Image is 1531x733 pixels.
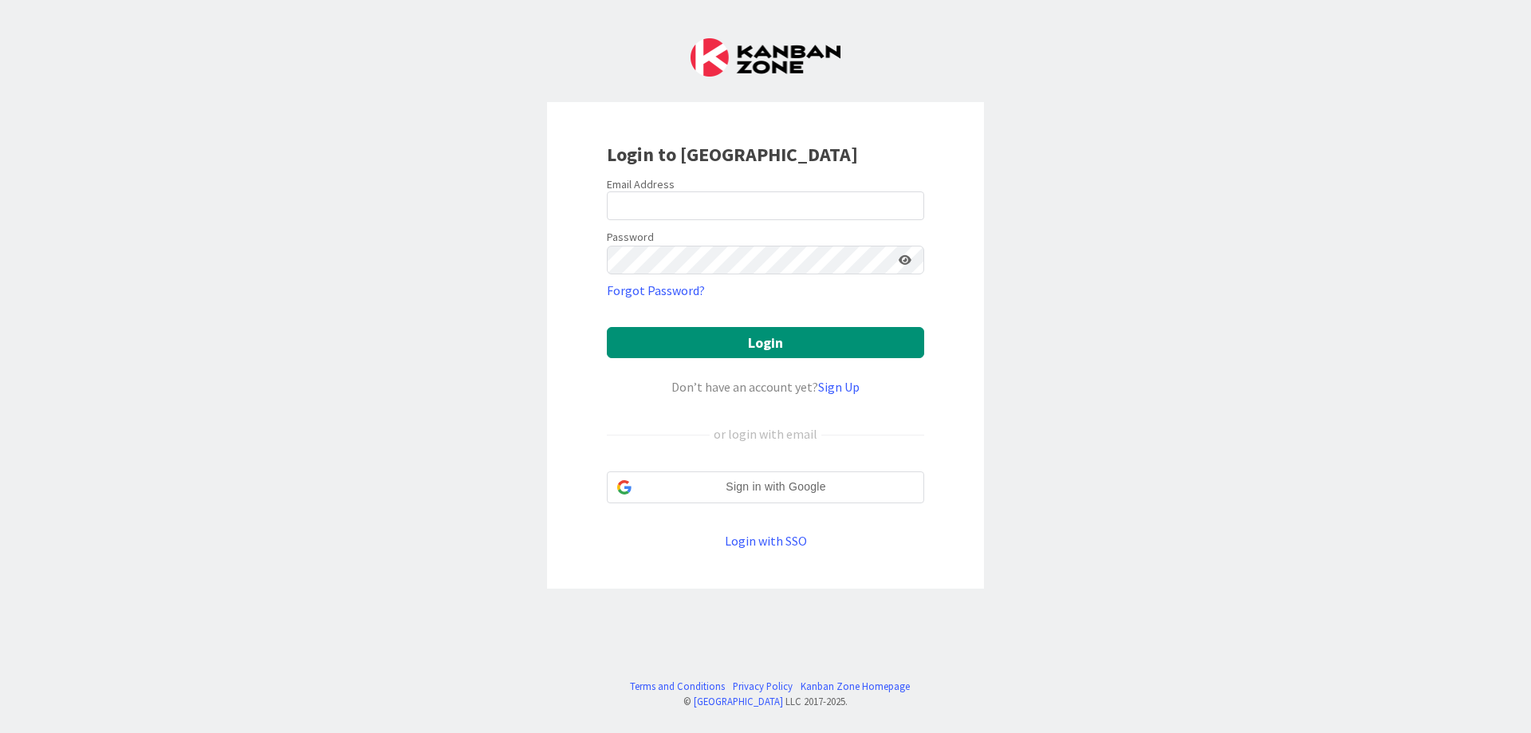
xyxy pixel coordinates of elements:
div: Don’t have an account yet? [607,377,924,396]
img: Kanban Zone [691,38,840,77]
a: Terms and Conditions [630,679,725,694]
a: Privacy Policy [733,679,793,694]
div: Sign in with Google [607,471,924,503]
label: Password [607,229,654,246]
a: Sign Up [818,379,860,395]
div: or login with email [710,424,821,443]
a: Login with SSO [725,533,807,549]
div: © LLC 2017- 2025 . [622,694,910,709]
label: Email Address [607,177,675,191]
a: [GEOGRAPHIC_DATA] [694,695,783,707]
a: Forgot Password? [607,281,705,300]
span: Sign in with Google [638,479,914,495]
a: Kanban Zone Homepage [801,679,910,694]
b: Login to [GEOGRAPHIC_DATA] [607,142,858,167]
button: Login [607,327,924,358]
